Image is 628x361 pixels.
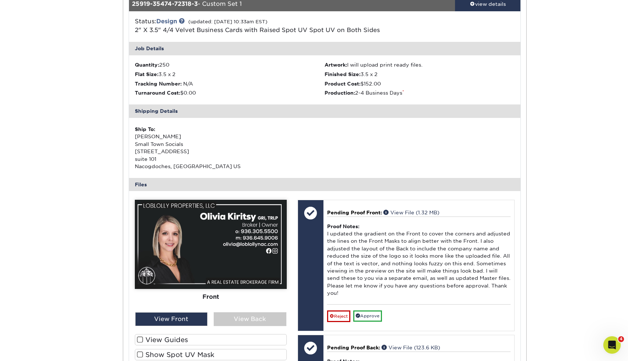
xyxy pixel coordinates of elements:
[135,126,155,132] strong: Ship To:
[325,89,515,96] li: 2-4 Business Days
[135,81,182,87] strong: Tracking Number:
[135,126,325,170] div: [PERSON_NAME] Small Town Socials [STREET_ADDRESS] suite 101 Nacogdoches, [GEOGRAPHIC_DATA] US
[327,217,511,304] div: I updated the gradient on the Front to cover the corners and adjusted the lines on the Front Mask...
[156,18,177,25] a: Design
[129,42,521,55] div: Job Details
[135,312,208,326] div: View Front
[325,81,361,87] strong: Product Cost:
[327,345,380,350] span: Pending Proof Back:
[135,334,287,345] label: View Guides
[327,210,382,215] span: Pending Proof Front:
[132,0,198,7] strong: 25919-35474-72318-3
[183,81,193,87] span: N/A
[135,71,325,78] li: 3.5 x 2
[214,312,286,326] div: View Back
[135,289,287,305] div: Front
[603,336,621,354] iframe: Intercom live chat
[353,310,382,322] a: Approve
[135,27,380,33] span: 2" X 3.5" 4/4 Velvet Business Cards with Raised Spot UV Spot UV on Both Sides
[188,19,267,24] small: (updated: [DATE] 10:33am EST)
[325,80,515,87] li: $152.00
[135,89,325,96] li: $0.00
[382,345,440,350] a: View File (123.6 KB)
[325,61,515,68] li: I will upload print ready files.
[325,90,355,96] strong: Production:
[325,71,515,78] li: 3.5 x 2
[135,90,180,96] strong: Turnaround Cost:
[135,62,159,68] strong: Quantity:
[135,61,325,68] li: 250
[129,178,521,191] div: Files
[325,71,361,77] strong: Finished Size:
[327,310,350,322] a: Reject
[383,210,439,215] a: View File (1.32 MB)
[618,336,624,342] span: 4
[129,17,390,35] div: Status:
[135,349,287,360] label: Show Spot UV Mask
[325,62,347,68] strong: Artwork:
[455,0,520,8] div: view details
[135,71,158,77] strong: Flat Size:
[327,223,359,229] strong: Proof Notes:
[129,104,521,118] div: Shipping Details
